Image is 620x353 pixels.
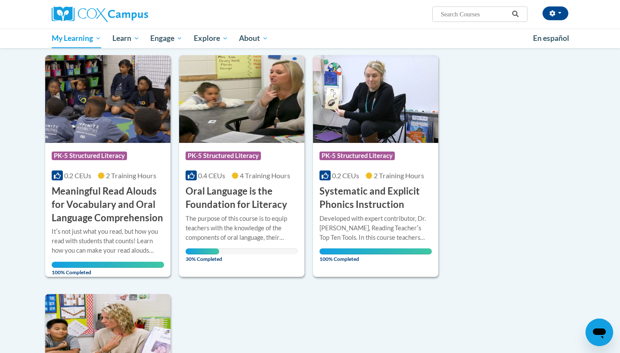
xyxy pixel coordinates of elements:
[194,33,228,43] span: Explore
[198,171,225,180] span: 0.4 CEUs
[145,28,188,48] a: Engage
[179,55,304,143] img: Course Logo
[186,152,261,160] span: PK-5 Structured Literacy
[319,214,432,242] div: Developed with expert contributor, Dr. [PERSON_NAME], Reading Teacherʹs Top Ten Tools. In this co...
[52,6,148,22] img: Cox Campus
[440,9,509,19] input: Search Courses
[313,55,438,143] img: Course Logo
[239,33,268,43] span: About
[45,55,170,277] a: Course LogoPK-5 Structured Literacy0.2 CEUs2 Training Hours Meaningful Read Alouds for Vocabulary...
[107,28,145,48] a: Learn
[188,28,234,48] a: Explore
[542,6,568,20] button: Account Settings
[186,248,219,254] div: Your progress
[52,262,164,268] div: Your progress
[52,6,215,22] a: Cox Campus
[112,33,139,43] span: Learn
[64,171,91,180] span: 0.2 CEUs
[186,185,298,211] h3: Oral Language is the Foundation for Literacy
[509,9,522,19] button: Search
[240,171,290,180] span: 4 Training Hours
[39,28,581,48] div: Main menu
[52,33,101,43] span: My Learning
[319,248,432,254] div: Your progress
[186,214,298,242] div: The purpose of this course is to equip teachers with the knowledge of the components of oral lang...
[319,248,432,262] span: 100% Completed
[106,171,156,180] span: 2 Training Hours
[374,171,424,180] span: 2 Training Hours
[533,34,569,43] span: En español
[150,33,183,43] span: Engage
[527,29,575,47] a: En español
[319,152,395,160] span: PK-5 Structured Literacy
[52,185,164,224] h3: Meaningful Read Alouds for Vocabulary and Oral Language Comprehension
[332,171,359,180] span: 0.2 CEUs
[319,185,432,211] h3: Systematic and Explicit Phonics Instruction
[52,262,164,276] span: 100% Completed
[45,55,170,143] img: Course Logo
[586,319,613,346] iframe: Button to launch messaging window
[313,55,438,277] a: Course LogoPK-5 Structured Literacy0.2 CEUs2 Training Hours Systematic and Explicit Phonics Instr...
[234,28,274,48] a: About
[179,55,304,277] a: Course LogoPK-5 Structured Literacy0.4 CEUs4 Training Hours Oral Language is the Foundation for L...
[52,152,127,160] span: PK-5 Structured Literacy
[52,227,164,255] div: Itʹs not just what you read, but how you read with students that counts! Learn how you can make y...
[46,28,107,48] a: My Learning
[186,248,219,262] span: 30% Completed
